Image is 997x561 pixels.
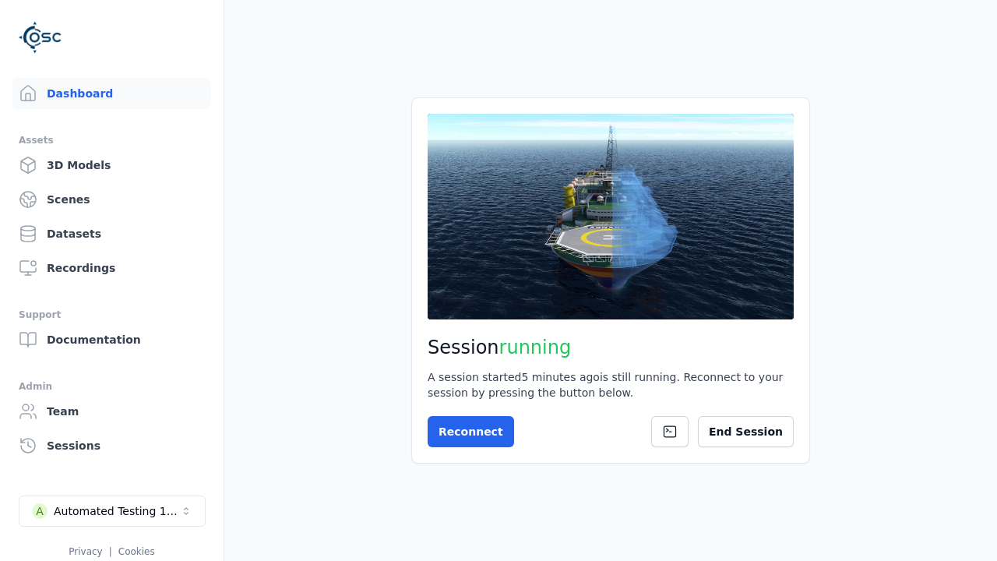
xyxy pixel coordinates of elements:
[12,184,211,215] a: Scenes
[12,78,211,109] a: Dashboard
[19,496,206,527] button: Select a workspace
[428,335,794,360] h2: Session
[19,305,205,324] div: Support
[32,503,48,519] div: A
[428,416,514,447] button: Reconnect
[19,377,205,396] div: Admin
[19,16,62,59] img: Logo
[54,503,180,519] div: Automated Testing 1 - Playwright
[499,337,572,358] span: running
[109,546,112,557] span: |
[12,218,211,249] a: Datasets
[118,546,155,557] a: Cookies
[12,396,211,427] a: Team
[12,430,211,461] a: Sessions
[12,324,211,355] a: Documentation
[698,416,794,447] button: End Session
[69,546,102,557] a: Privacy
[12,150,211,181] a: 3D Models
[428,369,794,400] div: A session started 5 minutes ago is still running. Reconnect to your session by pressing the butto...
[19,131,205,150] div: Assets
[12,252,211,284] a: Recordings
